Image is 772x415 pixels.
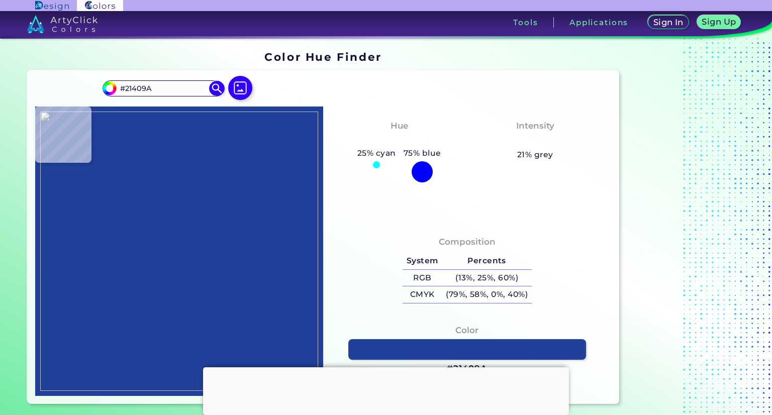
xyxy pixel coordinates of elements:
[703,18,734,26] h5: Sign Up
[699,16,739,29] a: Sign Up
[27,15,98,33] img: logo_artyclick_colors_white.svg
[400,147,445,160] h5: 75% blue
[40,112,318,391] img: 5e325ac6-f281-414b-821d-d200536c5bc3
[569,19,628,26] h3: Applications
[403,270,442,286] h5: RGB
[403,286,442,303] h5: CMYK
[391,119,408,133] h4: Hue
[353,147,400,160] h5: 25% cyan
[403,253,442,269] h5: System
[366,135,432,147] h3: Tealish Blue
[442,286,531,303] h5: (79%, 58%, 0%, 40%)
[442,270,531,286] h5: (13%, 25%, 60%)
[209,81,224,96] img: icon search
[513,19,538,26] h3: Tools
[516,119,554,133] h4: Intensity
[650,16,687,29] a: Sign In
[517,148,553,161] h5: 21% grey
[654,19,682,26] h5: Sign In
[203,367,569,412] iframe: Advertisement
[228,76,252,100] img: icon picture
[623,47,749,408] iframe: Advertisement
[455,323,478,338] h4: Color
[117,81,210,95] input: type color..
[447,363,487,375] h3: #21409A
[442,253,531,269] h5: Percents
[35,1,69,11] img: ArtyClick Design logo
[509,135,562,147] h3: Moderate
[264,49,381,64] h1: Color Hue Finder
[439,235,496,249] h4: Composition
